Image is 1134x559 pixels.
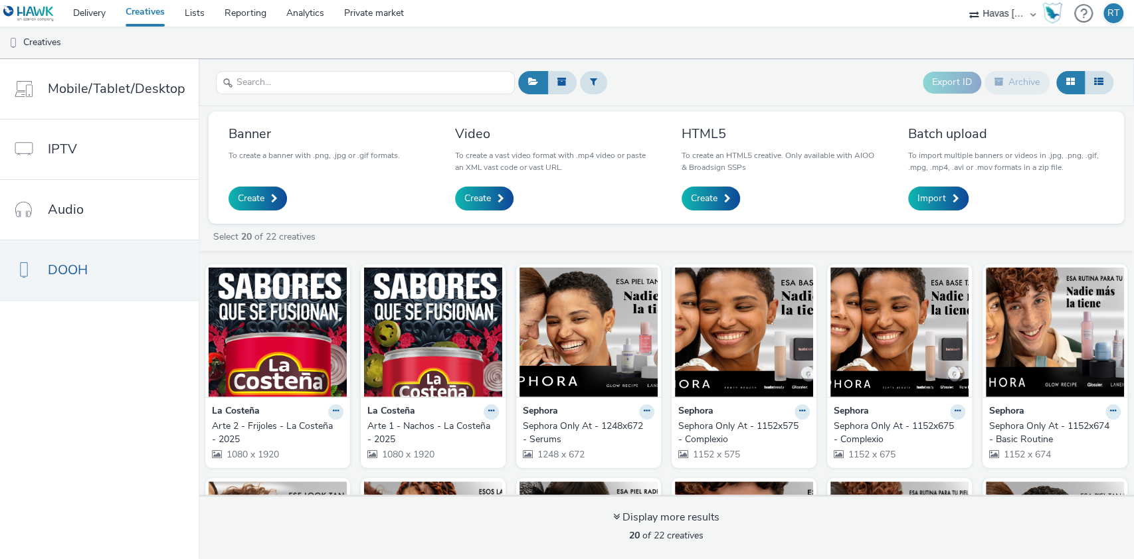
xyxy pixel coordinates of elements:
span: Create [691,192,717,205]
img: undefined Logo [3,5,54,22]
p: To import multiple banners or videos in .jpg, .png, .gif, .mpg, .mp4, .avi or .mov formats in a z... [908,149,1104,173]
img: Sephora Only At - 1152x675 - Complexio visual [830,268,969,397]
img: Hawk Academy [1042,3,1062,24]
span: of 22 creatives [629,529,704,542]
button: Table [1084,71,1113,94]
span: DOOH [48,260,88,279]
h3: HTML5 [682,125,878,143]
img: Arte 2 - Frijoles - La Costeña - 2025 visual [209,268,347,397]
span: 1152 x 674 [1002,448,1051,461]
span: 1080 x 1920 [381,448,434,461]
a: Select of 22 creatives [212,230,321,243]
a: Sephora Only At - 1152x674 - Basic Routine [989,420,1121,447]
div: RT [1107,3,1119,23]
strong: Sephora [834,404,869,420]
div: Arte 1 - Nachos - La Costeña - 2025 [367,420,494,447]
div: Sephora Only At - 1152x575 - Complexio [678,420,804,447]
strong: La Costeña [212,404,260,420]
a: Arte 1 - Nachos - La Costeña - 2025 [367,420,499,447]
strong: 20 [241,230,252,243]
strong: 20 [629,529,640,542]
span: Create [238,192,264,205]
span: 1080 x 1920 [225,448,279,461]
div: Sephora Only At - 1248x672 - Serums [523,420,649,447]
button: Export ID [923,72,981,93]
button: Grid [1056,71,1085,94]
p: To create an HTML5 creative. Only available with AIOO & Broadsign SSPs [682,149,878,173]
a: Arte 2 - Frijoles - La Costeña - 2025 [212,420,343,447]
div: Display more results [613,510,719,525]
div: Arte 2 - Frijoles - La Costeña - 2025 [212,420,338,447]
span: Audio [48,200,84,219]
h3: Video [455,125,651,143]
img: Sephora Only At - 1152x575 - Complexio visual [675,268,813,397]
img: Sephora Only At - 1248x672 - Serums visual [520,268,658,397]
span: Import [917,192,946,205]
strong: La Costeña [367,404,415,420]
a: Create [229,187,287,210]
span: 1152 x 575 [692,448,740,461]
span: 1248 x 672 [536,448,585,461]
a: Create [682,187,740,210]
span: IPTV [48,139,77,159]
img: Arte 1 - Nachos - La Costeña - 2025 visual [364,268,502,397]
a: Import [908,187,969,210]
button: Archive [985,71,1050,94]
span: Create [464,192,491,205]
input: Search... [216,71,515,94]
img: dooh [7,37,20,50]
a: Sephora Only At - 1248x672 - Serums [523,420,654,447]
a: Create [455,187,514,210]
div: Sephora Only At - 1152x674 - Basic Routine [989,420,1115,447]
strong: Sephora [523,404,558,420]
img: Sephora Only At - 1152x674 - Basic Routine visual [986,268,1124,397]
strong: Sephora [989,404,1024,420]
span: Mobile/Tablet/Desktop [48,79,185,98]
p: To create a banner with .png, .jpg or .gif formats. [229,149,400,161]
a: Sephora Only At - 1152x675 - Complexio [834,420,965,447]
h3: Banner [229,125,400,143]
h3: Batch upload [908,125,1104,143]
span: 1152 x 675 [847,448,896,461]
strong: Sephora [678,404,713,420]
p: To create a vast video format with .mp4 video or paste an XML vast code or vast URL. [455,149,651,173]
div: Sephora Only At - 1152x675 - Complexio [834,420,960,447]
a: Sephora Only At - 1152x575 - Complexio [678,420,810,447]
a: Hawk Academy [1042,3,1068,24]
